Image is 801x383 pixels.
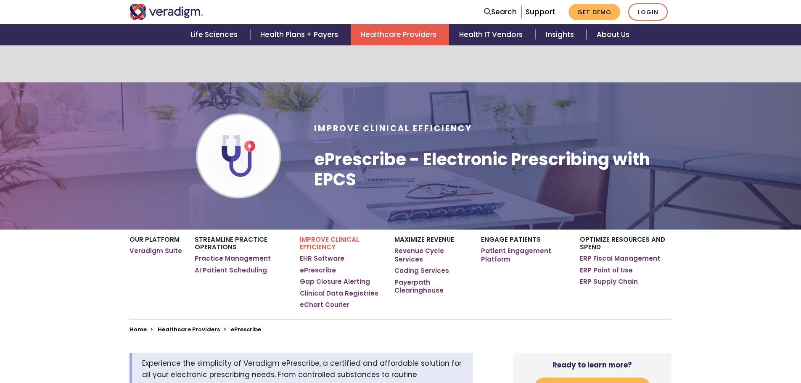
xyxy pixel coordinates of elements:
[300,266,336,275] a: ePrescribe
[300,277,370,286] a: Gap Closure Alerting
[180,24,250,45] a: Life Sciences
[158,325,220,333] a: Healthcare Providers
[250,24,351,45] a: Health Plans + Payers
[484,6,517,18] a: Search
[481,247,567,263] a: Patient Engagement Platform
[394,278,468,295] a: Payerpath Clearinghouse
[195,266,267,275] a: AI Patient Scheduling
[553,360,632,370] strong: Ready to learn more?
[628,3,668,21] a: Login
[130,325,147,333] a: Home
[580,254,660,263] a: ERP Fiscal Management
[130,4,203,20] img: Veradigm logo
[300,301,349,309] a: eChart Courier
[314,123,472,134] span: Improve Clinical Efficiency
[394,247,468,263] a: Revenue Cycle Services
[580,266,633,275] a: ERP Point of Use
[568,4,620,20] a: Get Demo
[587,24,640,45] a: About Us
[351,24,449,45] a: Healthcare Providers
[130,247,182,255] a: Veradigm Suite
[449,24,535,45] a: Health IT Vendors
[300,289,378,298] a: Clinical Data Registries
[536,24,587,45] a: Insights
[580,277,638,286] a: ERP Supply Chain
[526,7,555,17] a: Support
[394,267,449,275] a: Coding Services
[300,254,344,263] a: EHR Software
[314,149,671,190] h1: ePrescribe - Electronic Prescribing with EPCS
[195,254,271,263] a: Practice Management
